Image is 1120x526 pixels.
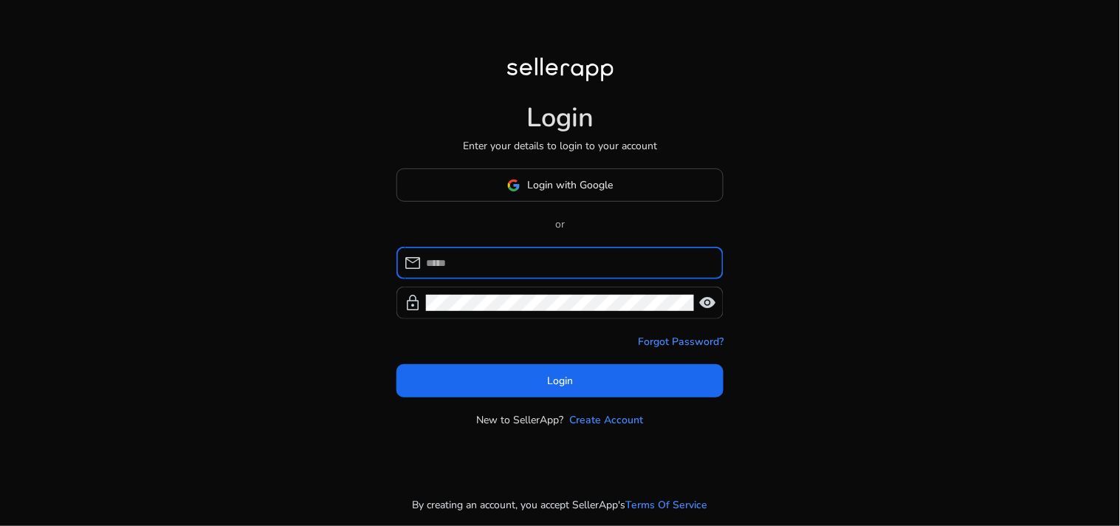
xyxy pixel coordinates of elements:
span: Login [547,373,573,389]
span: visibility [698,294,716,312]
img: google-logo.svg [507,179,521,192]
p: Enter your details to login to your account [463,138,657,154]
span: lock [404,294,422,312]
a: Terms Of Service [626,497,708,513]
a: Forgot Password? [638,334,724,349]
span: Login with Google [528,177,614,193]
a: Create Account [570,412,644,428]
button: Login [396,364,724,397]
button: Login with Google [396,168,724,202]
p: or [396,216,724,232]
h1: Login [526,102,594,134]
p: New to SellerApp? [477,412,564,428]
span: mail [404,254,422,272]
